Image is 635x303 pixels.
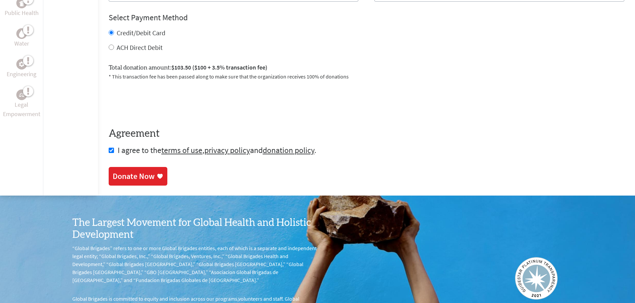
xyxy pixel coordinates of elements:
p: Legal Empowerment [1,100,42,119]
p: * This transaction fee has been passed along to make sure that the organization receives 100% of ... [109,73,624,80]
p: Water [14,39,29,48]
div: Engineering [16,59,27,70]
img: Water [19,30,24,38]
label: Credit/Debit Card [117,29,165,37]
p: Public Health [5,8,39,18]
img: Engineering [19,62,24,67]
span: I agree to the , and . [118,145,316,155]
h3: The Largest Movement for Global Health and Holistic Development [72,217,318,241]
img: Guidestar 2019 [515,257,558,300]
p: “Global Brigades” refers to one or more Global Brigades entities, each of which is a separate and... [72,244,318,284]
a: EngineeringEngineering [7,59,36,79]
a: Donate Now [109,167,167,186]
a: Legal EmpowermentLegal Empowerment [1,89,42,119]
img: Legal Empowerment [19,93,24,97]
a: donation policy [263,145,314,155]
div: Legal Empowerment [16,89,27,100]
span: $103.50 ($100 + 3.5% transaction fee) [171,64,267,71]
a: terms of use [161,145,202,155]
h4: Select Payment Method [109,12,624,23]
iframe: reCAPTCHA [109,88,210,114]
div: Donate Now [113,171,155,182]
p: Engineering [7,70,36,79]
label: ACH Direct Debit [117,43,163,52]
a: WaterWater [14,28,29,48]
h4: Agreement [109,128,624,140]
label: Total donation amount: [109,63,267,73]
a: privacy policy [204,145,250,155]
div: Water [16,28,27,39]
